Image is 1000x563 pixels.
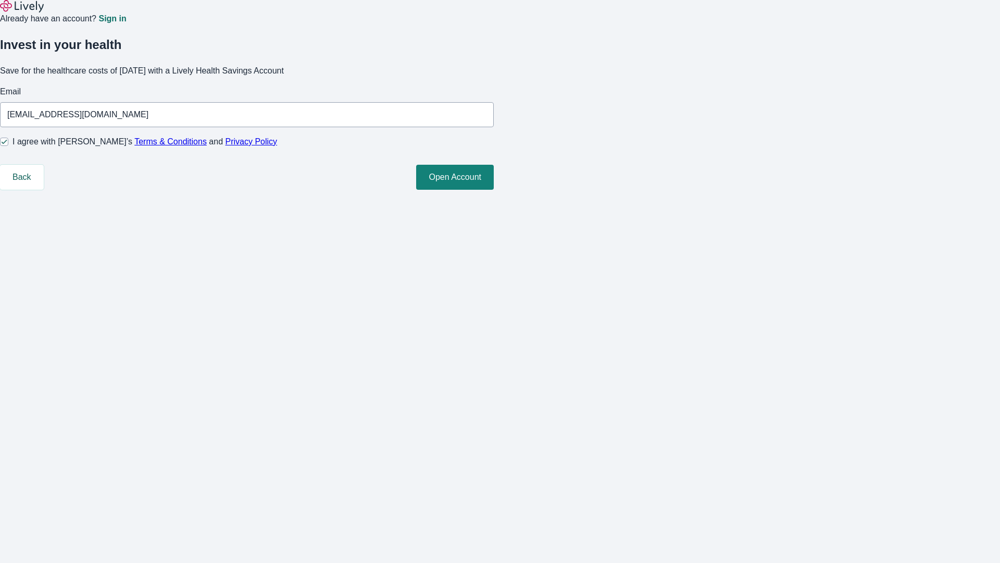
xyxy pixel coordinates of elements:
a: Sign in [98,15,126,23]
a: Terms & Conditions [134,137,207,146]
span: I agree with [PERSON_NAME]’s and [12,136,277,148]
button: Open Account [416,165,494,190]
a: Privacy Policy [226,137,278,146]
